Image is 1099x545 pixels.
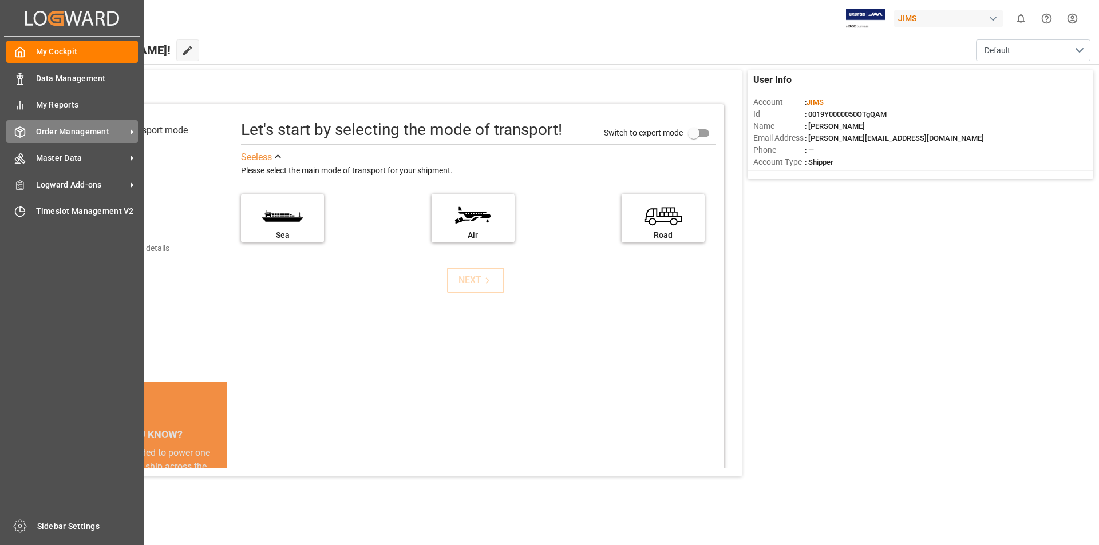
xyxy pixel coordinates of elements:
[805,146,814,154] span: : —
[437,229,509,241] div: Air
[36,99,139,111] span: My Reports
[6,94,138,116] a: My Reports
[36,205,139,217] span: Timeslot Management V2
[753,96,805,108] span: Account
[36,179,126,191] span: Logward Add-ons
[447,268,504,293] button: NEXT
[805,134,984,142] span: : [PERSON_NAME][EMAIL_ADDRESS][DOMAIN_NAME]
[36,73,139,85] span: Data Management
[6,200,138,222] a: Timeslot Management V2
[1034,6,1060,31] button: Help Center
[846,9,885,29] img: Exertis%20JAM%20-%20Email%20Logo.jpg_1722504956.jpg
[753,156,805,168] span: Account Type
[753,73,792,87] span: User Info
[753,108,805,120] span: Id
[1008,6,1034,31] button: show 0 new notifications
[247,229,318,241] div: Sea
[976,39,1090,61] button: open menu
[807,98,824,106] span: JIMS
[62,422,227,446] div: DID YOU KNOW?
[36,152,126,164] span: Master Data
[894,7,1008,29] button: JIMS
[211,446,227,542] button: next slide / item
[241,118,562,142] div: Let's start by selecting the mode of transport!
[36,46,139,58] span: My Cockpit
[894,10,1003,27] div: JIMS
[241,150,272,164] div: See less
[753,144,805,156] span: Phone
[753,120,805,132] span: Name
[6,41,138,63] a: My Cockpit
[37,520,140,532] span: Sidebar Settings
[805,110,887,118] span: : 0019Y0000050OTgQAM
[48,39,171,61] span: Hello [PERSON_NAME]!
[805,98,824,106] span: :
[627,229,699,241] div: Road
[753,132,805,144] span: Email Address
[6,67,138,89] a: Data Management
[805,158,833,166] span: : Shipper
[604,128,683,137] span: Switch to expert mode
[76,446,214,528] div: The energy needed to power one large container ship across the ocean in a single day is the same ...
[458,273,493,287] div: NEXT
[36,126,126,138] span: Order Management
[241,164,716,178] div: Please select the main mode of transport for your shipment.
[805,122,865,130] span: : [PERSON_NAME]
[985,45,1010,57] span: Default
